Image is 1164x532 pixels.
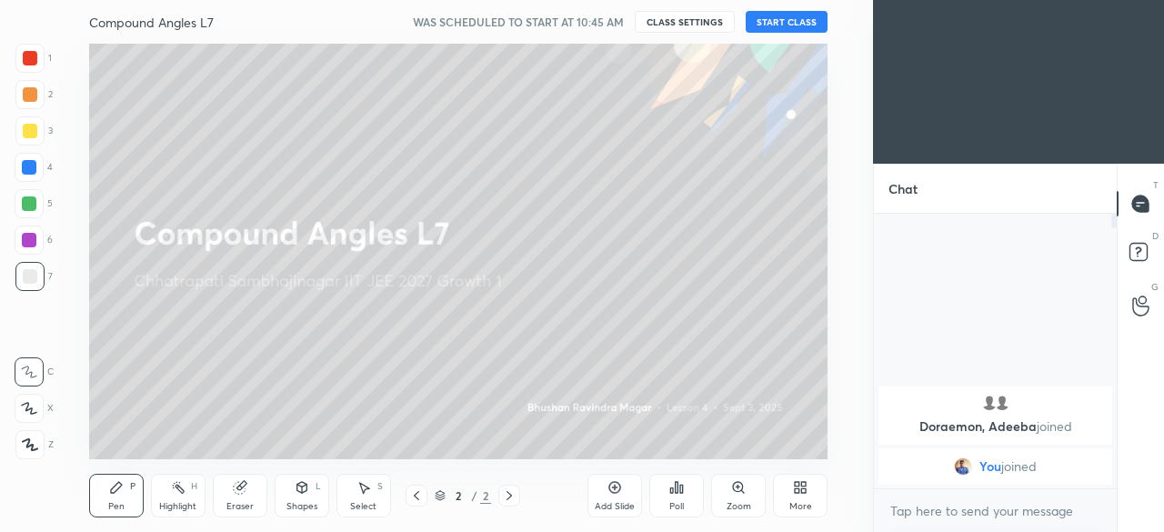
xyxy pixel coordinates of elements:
[1153,178,1159,192] p: T
[226,502,254,511] div: Eraser
[15,116,53,146] div: 3
[15,44,52,73] div: 1
[993,394,1011,412] img: default.png
[874,383,1117,488] div: grid
[727,502,751,511] div: Zoom
[979,459,1001,474] span: You
[595,502,635,511] div: Add Slide
[15,262,53,291] div: 7
[15,226,53,255] div: 6
[191,482,197,491] div: H
[449,490,467,501] div: 2
[1001,459,1037,474] span: joined
[954,457,972,476] img: 3837170fdf774a0a80afabd66fc0582a.jpg
[980,394,998,412] img: default.png
[1037,417,1072,435] span: joined
[413,14,624,30] h5: WAS SCHEDULED TO START AT 10:45 AM
[15,430,54,459] div: Z
[746,11,828,33] button: START CLASS
[108,502,125,511] div: Pen
[15,153,53,182] div: 4
[15,80,53,109] div: 2
[350,502,376,511] div: Select
[15,357,54,386] div: C
[889,419,1101,434] p: Doraemon, Adeeba
[480,487,491,504] div: 2
[789,502,812,511] div: More
[15,189,53,218] div: 5
[130,482,135,491] div: P
[669,502,684,511] div: Poll
[316,482,321,491] div: L
[1151,280,1159,294] p: G
[286,502,317,511] div: Shapes
[471,490,477,501] div: /
[377,482,383,491] div: S
[1152,229,1159,243] p: D
[15,394,54,423] div: X
[635,11,735,33] button: CLASS SETTINGS
[874,165,932,213] p: Chat
[89,14,214,31] h4: Compound Angles L7
[159,502,196,511] div: Highlight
